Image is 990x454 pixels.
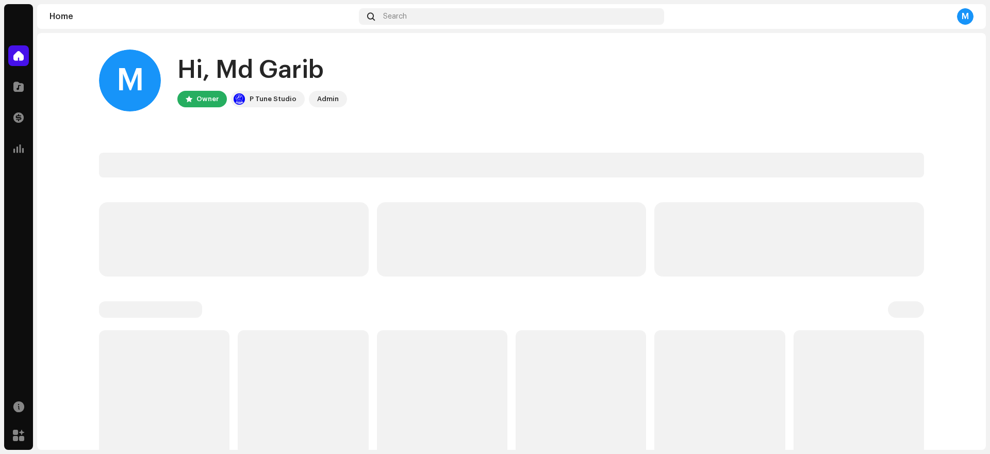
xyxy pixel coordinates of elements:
[99,50,161,111] div: M
[957,8,973,25] div: M
[317,93,339,105] div: Admin
[250,93,296,105] div: P Tune Studio
[383,12,407,21] span: Search
[49,12,355,21] div: Home
[196,93,219,105] div: Owner
[177,54,347,87] div: Hi, Md Garib
[233,93,245,105] img: a1dd4b00-069a-4dd5-89ed-38fbdf7e908f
